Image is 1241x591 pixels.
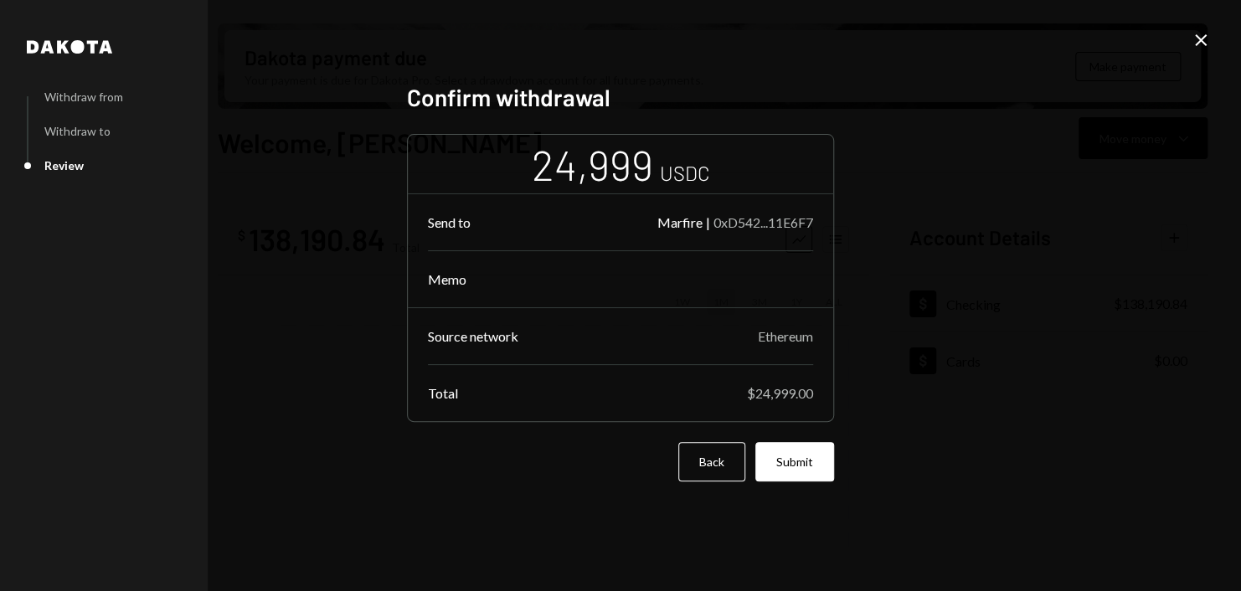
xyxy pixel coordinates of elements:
div: USDC [660,159,710,187]
div: Withdraw to [44,124,111,138]
div: Marfire [657,214,703,230]
h2: Confirm withdrawal [407,81,834,114]
div: $24,999.00 [747,385,813,401]
div: Source network [428,328,518,344]
div: 0xD542...11E6F7 [713,214,813,230]
div: Send to [428,214,471,230]
div: Review [44,158,84,172]
div: Total [428,385,458,401]
div: Memo [428,271,466,287]
div: Withdraw from [44,90,123,104]
button: Back [678,442,745,481]
div: | [706,214,710,230]
button: Submit [755,442,834,481]
div: Ethereum [758,328,813,344]
div: 24,999 [532,138,653,191]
